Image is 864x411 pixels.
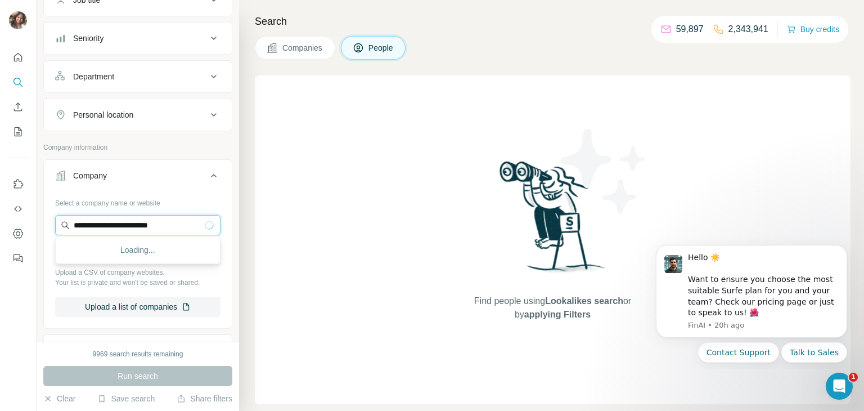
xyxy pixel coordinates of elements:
button: Share filters [177,393,232,404]
button: Industry [44,337,232,364]
iframe: Intercom live chat [826,373,853,400]
button: Dashboard [9,224,27,244]
button: My lists [9,122,27,142]
button: Clear [43,393,75,404]
button: Seniority [44,25,232,52]
button: Buy credits [787,21,839,37]
button: Department [44,63,232,90]
p: Your list is private and won't be saved or shared. [55,278,220,288]
p: Company information [43,142,232,153]
button: Use Surfe API [9,199,27,219]
img: Surfe Illustration - Woman searching with binoculars [494,158,611,284]
button: Quick start [9,47,27,68]
button: Use Surfe on LinkedIn [9,174,27,194]
div: 9969 search results remaining [93,349,183,359]
p: Upload a CSV of company websites. [55,267,220,278]
span: Lookalikes search [545,296,623,306]
div: Select a company name or website [55,194,220,208]
button: Enrich CSV [9,97,27,117]
button: Company [44,162,232,194]
span: applying Filters [524,310,591,319]
img: Surfe Illustration - Stars [553,120,654,222]
span: People [368,42,394,53]
h4: Search [255,14,850,29]
img: Avatar [9,11,27,29]
span: Find people using or by [462,294,642,321]
div: Personal location [73,109,133,120]
p: 59,897 [676,23,704,36]
button: Feedback [9,248,27,269]
button: Search [9,72,27,92]
div: Department [73,71,114,82]
div: Loading... [58,239,218,261]
span: Companies [282,42,323,53]
div: Company [73,170,107,181]
iframe: Intercom notifications message [639,235,864,369]
p: 2,343,941 [728,23,768,36]
span: 1 [849,373,858,382]
button: Personal location [44,101,232,128]
button: Upload a list of companies [55,297,220,317]
div: Seniority [73,33,103,44]
button: Save search [97,393,155,404]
